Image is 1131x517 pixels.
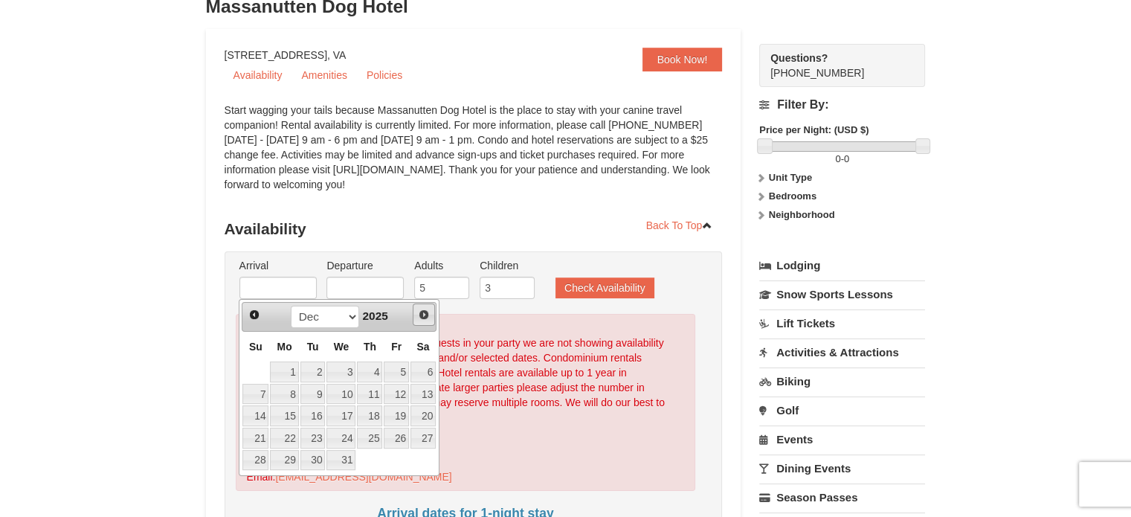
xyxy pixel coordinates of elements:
a: Amenities [292,64,355,86]
a: Prev [244,304,265,325]
a: 23 [300,428,326,449]
a: 7 [242,384,268,405]
a: 3 [326,362,355,382]
a: 15 [270,405,298,426]
a: 11 [357,384,382,405]
a: 21 [242,428,268,449]
strong: Price per Night: (USD $) [759,124,869,135]
span: 2025 [362,309,387,322]
a: 14 [242,405,268,426]
a: Season Passes [759,484,925,511]
a: 25 [357,428,382,449]
a: Availability [225,64,291,86]
a: [EMAIL_ADDRESS][DOMAIN_NAME] [275,471,451,483]
span: Monday [277,341,292,353]
a: 2 [300,362,326,382]
a: 4 [357,362,382,382]
strong: Questions? [770,52,828,64]
a: Back To Top [637,214,723,237]
a: Lift Tickets [759,309,925,337]
a: Snow Sports Lessons [759,280,925,308]
a: 31 [326,450,355,471]
a: Biking [759,367,925,395]
span: Sunday [249,341,262,353]
span: Friday [391,341,402,353]
span: 0 [835,153,840,164]
a: 24 [326,428,355,449]
a: 6 [410,362,436,382]
a: Lodging [759,252,925,279]
a: 12 [384,384,409,405]
a: 9 [300,384,326,405]
a: Dining Events [759,455,925,482]
span: 0 [844,153,849,164]
label: Children [480,258,535,273]
h4: Filter By: [759,98,925,112]
strong: Bedrooms [769,190,816,202]
label: Departure [326,258,404,273]
a: 29 [270,450,298,471]
a: Activities & Attractions [759,338,925,366]
a: 17 [326,405,355,426]
a: 8 [270,384,298,405]
a: 27 [410,428,436,449]
span: Thursday [364,341,376,353]
a: 20 [410,405,436,426]
label: Adults [414,258,469,273]
label: - [759,152,925,167]
h3: Availability [225,214,723,244]
div: Due to the dates selected or number of guests in your party we are not showing availability for y... [236,314,696,491]
a: 19 [384,405,409,426]
a: 13 [410,384,436,405]
a: 30 [300,450,326,471]
a: 1 [270,362,298,382]
span: Tuesday [307,341,319,353]
a: Book Now! [642,48,723,71]
a: Golf [759,396,925,424]
span: Prev [248,309,260,321]
a: Events [759,426,925,453]
span: [PHONE_NUMBER] [770,51,898,79]
label: Arrival [239,258,317,273]
a: 28 [242,450,268,471]
div: Start wagging your tails because Massanutten Dog Hotel is the place to stay with your canine trav... [225,103,723,207]
a: Policies [358,64,411,86]
a: 26 [384,428,409,449]
a: 10 [326,384,355,405]
span: Next [418,309,430,321]
strong: Neighborhood [769,209,835,220]
a: 22 [270,428,298,449]
a: 5 [384,362,409,382]
strong: Unit Type [769,172,812,183]
span: Wednesday [334,341,349,353]
a: 16 [300,405,326,426]
span: Saturday [417,341,430,353]
a: Next [413,304,435,326]
button: Check Availability [555,277,654,298]
a: 18 [357,405,382,426]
